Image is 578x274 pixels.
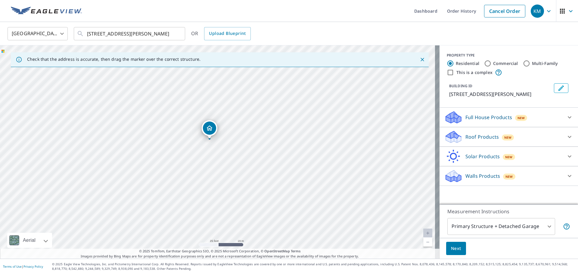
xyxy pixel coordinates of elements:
[191,27,251,40] div: OR
[444,130,573,144] div: Roof ProductsNew
[449,91,552,98] p: [STREET_ADDRESS][PERSON_NAME]
[27,57,200,62] p: Check that the address is accurate, then drag the marker over the correct structure.
[532,60,558,66] label: Multi-Family
[87,25,173,42] input: Search by address or latitude-longitude
[484,5,525,17] a: Cancel Order
[465,133,499,140] p: Roof Products
[444,169,573,183] div: Walls ProductsNew
[8,25,68,42] div: [GEOGRAPHIC_DATA]
[7,233,52,248] div: Aerial
[444,149,573,164] div: Solar ProductsNew
[447,218,555,235] div: Primary Structure + Detached Garage
[493,60,518,66] label: Commercial
[204,27,250,40] a: Upload Blueprint
[505,155,513,159] span: New
[505,174,513,179] span: New
[11,7,82,16] img: EV Logo
[465,153,500,160] p: Solar Products
[447,53,571,58] div: PROPERTY TYPE
[456,69,493,75] label: This is a complex
[3,264,22,269] a: Terms of Use
[139,249,301,254] span: © 2025 TomTom, Earthstar Geographics SIO, © 2025 Microsoft Corporation, ©
[451,245,461,252] span: Next
[531,5,544,18] div: KM
[563,223,570,230] span: Your report will include the primary structure and a detached garage if one exists.
[446,242,466,255] button: Next
[3,265,43,268] p: |
[23,264,43,269] a: Privacy Policy
[447,208,570,215] p: Measurement Instructions
[52,262,575,271] p: © 2025 Eagle View Technologies, Inc. and Pictometry International Corp. All Rights Reserved. Repo...
[264,249,290,253] a: OpenStreetMap
[449,83,472,88] p: BUILDING ID
[423,238,432,247] a: Current Level 20, Zoom Out
[291,249,301,253] a: Terms
[554,83,568,93] button: Edit building 1
[209,30,246,37] span: Upload Blueprint
[517,115,525,120] span: New
[444,110,573,125] div: Full House ProductsNew
[465,172,500,180] p: Walls Products
[418,56,426,63] button: Close
[456,60,479,66] label: Residential
[423,229,432,238] a: Current Level 20, Zoom In Disabled
[465,114,512,121] p: Full House Products
[21,233,37,248] div: Aerial
[504,135,512,140] span: New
